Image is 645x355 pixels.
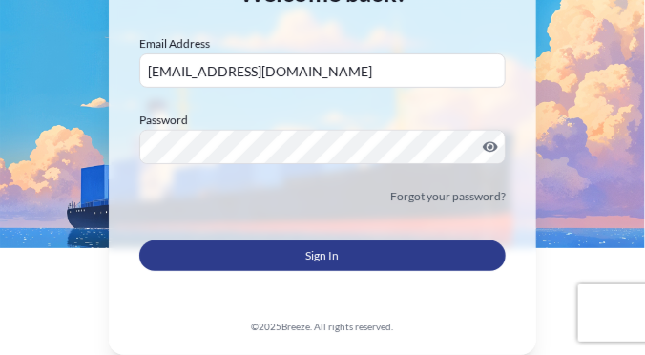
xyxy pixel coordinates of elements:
div: © 2025 Breeze. All rights reserved. [139,317,506,336]
button: Show password [483,139,498,155]
span: Sign In [306,246,340,265]
label: Email Address [139,34,210,53]
button: Sign In [139,240,506,271]
a: Forgot your password? [390,187,506,206]
input: example@gmail.com [139,53,506,88]
label: Password [139,111,506,130]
